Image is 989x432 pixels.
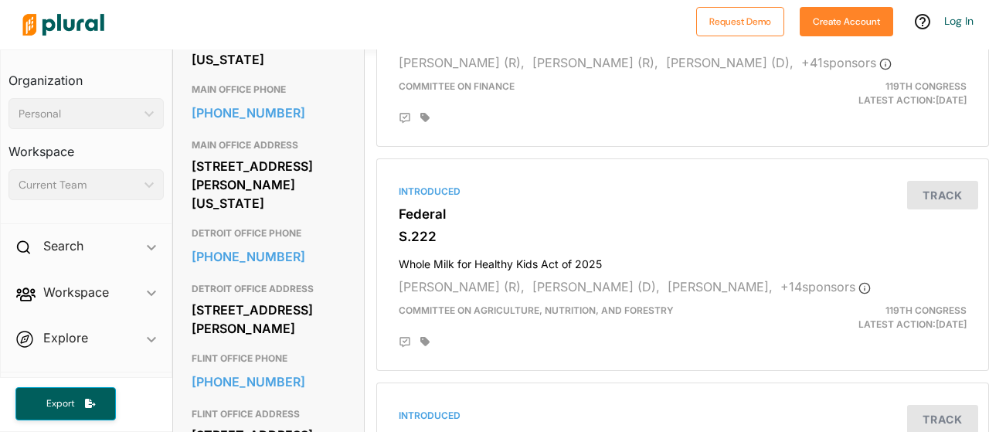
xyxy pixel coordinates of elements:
div: Introduced [399,185,967,199]
button: Export [15,387,116,420]
span: 119th Congress [885,80,967,92]
span: + 14 sponsor s [780,279,871,294]
a: [PHONE_NUMBER] [192,245,345,268]
div: Add Position Statement [399,112,411,124]
span: [PERSON_NAME] (D), [532,279,660,294]
h3: Workspace [8,129,164,163]
h4: Whole Milk for Healthy Kids Act of 2025 [399,250,967,271]
div: [STREET_ADDRESS][PERSON_NAME][US_STATE] [192,155,345,215]
h3: Federal [399,206,967,222]
div: Personal [19,106,138,122]
span: 119th Congress [885,304,967,316]
button: Track [907,181,978,209]
button: Request Demo [696,7,784,36]
h3: DETROIT OFFICE PHONE [192,224,345,243]
h3: FLINT OFFICE PHONE [192,349,345,368]
h3: MAIN OFFICE ADDRESS [192,136,345,155]
div: Add Position Statement [399,336,411,349]
div: Add tags [420,112,430,123]
a: [PHONE_NUMBER] [192,101,345,124]
a: Request Demo [696,12,784,29]
div: Current Team [19,177,138,193]
span: Committee on Finance [399,80,515,92]
div: Latest Action: [DATE] [781,80,978,107]
span: [PERSON_NAME] (R), [532,55,658,70]
span: [PERSON_NAME] (R), [399,279,525,294]
div: [STREET_ADDRESS][PERSON_NAME] [192,298,345,340]
div: Latest Action: [DATE] [781,304,978,332]
div: Add tags [420,336,430,347]
div: Introduced [399,409,967,423]
h2: Search [43,237,83,254]
span: [PERSON_NAME], [668,279,773,294]
h3: FLINT OFFICE ADDRESS [192,405,345,423]
h3: S.222 [399,229,967,244]
button: Create Account [800,7,893,36]
span: [PERSON_NAME] (D), [666,55,794,70]
h3: Organization [8,58,164,92]
span: [PERSON_NAME] (R), [399,55,525,70]
span: Committee on Agriculture, Nutrition, and Forestry [399,304,674,316]
span: Export [36,397,85,410]
a: Create Account [800,12,893,29]
a: [PHONE_NUMBER] [192,370,345,393]
span: + 41 sponsor s [801,55,892,70]
a: Log In [944,14,974,28]
h3: DETROIT OFFICE ADDRESS [192,280,345,298]
h3: MAIN OFFICE PHONE [192,80,345,99]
